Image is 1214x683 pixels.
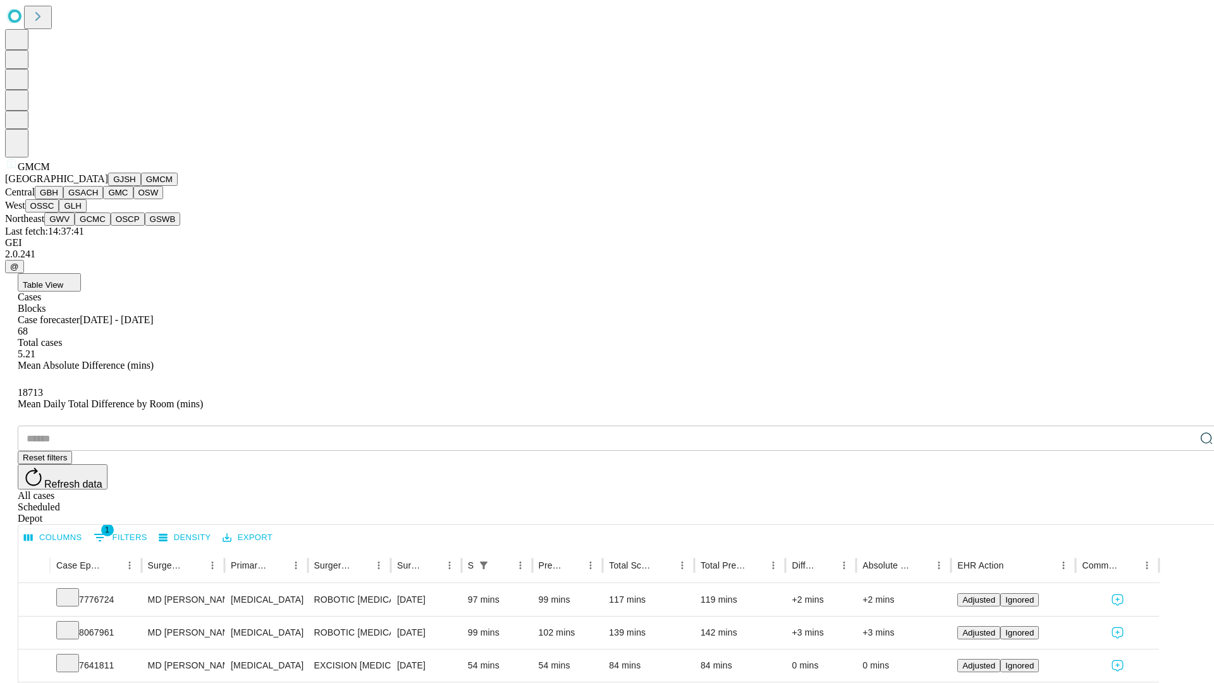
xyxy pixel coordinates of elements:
[23,280,63,290] span: Table View
[962,595,995,605] span: Adjusted
[539,617,597,649] div: 102 mins
[370,557,388,574] button: Menu
[701,584,780,616] div: 119 mins
[103,186,133,199] button: GMC
[5,187,35,197] span: Central
[75,212,111,226] button: GCMC
[1000,659,1039,672] button: Ignored
[18,360,154,371] span: Mean Absolute Difference (mins)
[397,584,455,616] div: [DATE]
[818,557,835,574] button: Sort
[44,479,102,489] span: Refresh data
[10,262,19,271] span: @
[792,560,816,570] div: Difference
[962,628,995,637] span: Adjusted
[5,249,1209,260] div: 2.0.241
[539,649,597,682] div: 54 mins
[701,649,780,682] div: 84 mins
[930,557,948,574] button: Menu
[148,584,218,616] div: MD [PERSON_NAME] [PERSON_NAME] Md
[397,649,455,682] div: [DATE]
[701,617,780,649] div: 142 mins
[539,584,597,616] div: 99 mins
[231,560,267,570] div: Primary Service
[564,557,582,574] button: Sort
[468,617,526,649] div: 99 mins
[25,589,44,612] button: Expand
[1005,557,1022,574] button: Sort
[145,212,181,226] button: GSWB
[862,617,945,649] div: +3 mins
[1000,593,1039,606] button: Ignored
[103,557,121,574] button: Sort
[287,557,305,574] button: Menu
[862,584,945,616] div: +2 mins
[1120,557,1138,574] button: Sort
[231,649,301,682] div: [MEDICAL_DATA]
[701,560,746,570] div: Total Predicted Duration
[18,273,81,292] button: Table View
[59,199,86,212] button: GLH
[56,649,135,682] div: 7641811
[56,584,135,616] div: 7776724
[1055,557,1072,574] button: Menu
[133,186,164,199] button: OSW
[792,617,850,649] div: +3 mins
[231,584,301,616] div: [MEDICAL_DATA]
[5,213,44,224] span: Northeast
[269,557,287,574] button: Sort
[352,557,370,574] button: Sort
[609,560,654,570] div: Total Scheduled Duration
[792,649,850,682] div: 0 mins
[18,387,43,398] span: 18713
[764,557,782,574] button: Menu
[5,260,24,273] button: @
[314,617,384,649] div: ROBOTIC [MEDICAL_DATA]
[314,560,351,570] div: Surgery Name
[101,524,114,536] span: 1
[835,557,853,574] button: Menu
[18,464,107,489] button: Refresh data
[912,557,930,574] button: Sort
[609,584,688,616] div: 117 mins
[1005,661,1034,670] span: Ignored
[468,584,526,616] div: 97 mins
[18,348,35,359] span: 5.21
[148,649,218,682] div: MD [PERSON_NAME] [PERSON_NAME] Md
[5,173,108,184] span: [GEOGRAPHIC_DATA]
[18,337,62,348] span: Total cases
[108,173,141,186] button: GJSH
[156,528,214,548] button: Density
[441,557,458,574] button: Menu
[18,161,50,172] span: GMCM
[468,560,474,570] div: Scheduled In Room Duration
[609,649,688,682] div: 84 mins
[957,593,1000,606] button: Adjusted
[747,557,764,574] button: Sort
[5,226,84,237] span: Last fetch: 14:37:41
[90,527,150,548] button: Show filters
[5,237,1209,249] div: GEI
[148,560,185,570] div: Surgeon Name
[512,557,529,574] button: Menu
[962,661,995,670] span: Adjusted
[397,617,455,649] div: [DATE]
[609,617,688,649] div: 139 mins
[80,314,153,325] span: [DATE] - [DATE]
[1082,560,1119,570] div: Comments
[957,560,1003,570] div: EHR Action
[673,557,691,574] button: Menu
[1000,626,1039,639] button: Ignored
[44,212,75,226] button: GWV
[314,584,384,616] div: ROBOTIC [MEDICAL_DATA]
[25,655,44,677] button: Expand
[5,200,25,211] span: West
[111,212,145,226] button: OSCP
[35,186,63,199] button: GBH
[862,649,945,682] div: 0 mins
[397,560,422,570] div: Surgery Date
[141,173,178,186] button: GMCM
[18,451,72,464] button: Reset filters
[121,557,138,574] button: Menu
[231,617,301,649] div: [MEDICAL_DATA]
